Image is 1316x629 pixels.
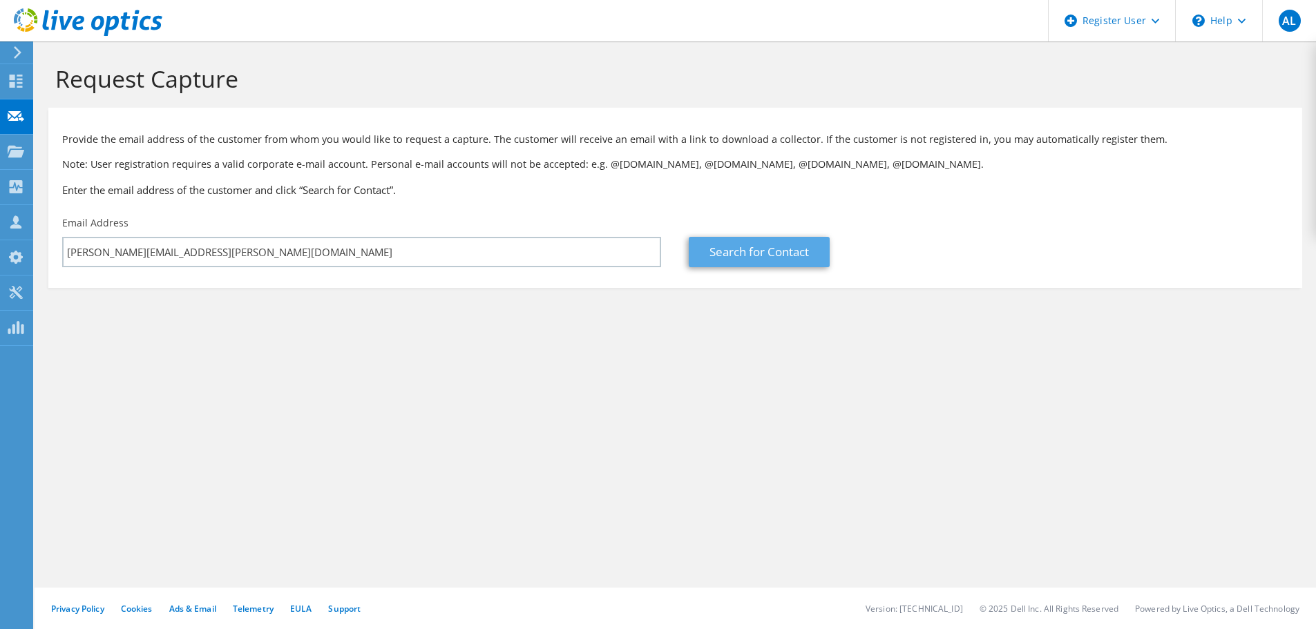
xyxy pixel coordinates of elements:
label: Email Address [62,216,128,230]
p: Provide the email address of the customer from whom you would like to request a capture. The cust... [62,132,1288,147]
a: Support [328,603,361,615]
h3: Enter the email address of the customer and click “Search for Contact”. [62,182,1288,197]
li: Powered by Live Optics, a Dell Technology [1135,603,1299,615]
a: EULA [290,603,312,615]
a: Search for Contact [689,237,830,267]
p: Note: User registration requires a valid corporate e-mail account. Personal e-mail accounts will ... [62,157,1288,172]
li: © 2025 Dell Inc. All Rights Reserved [980,603,1118,615]
h1: Request Capture [55,64,1288,93]
a: Cookies [121,603,153,615]
a: Ads & Email [169,603,216,615]
span: AL [1279,10,1301,32]
a: Privacy Policy [51,603,104,615]
li: Version: [TECHNICAL_ID] [866,603,963,615]
a: Telemetry [233,603,274,615]
svg: \n [1192,14,1205,27]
